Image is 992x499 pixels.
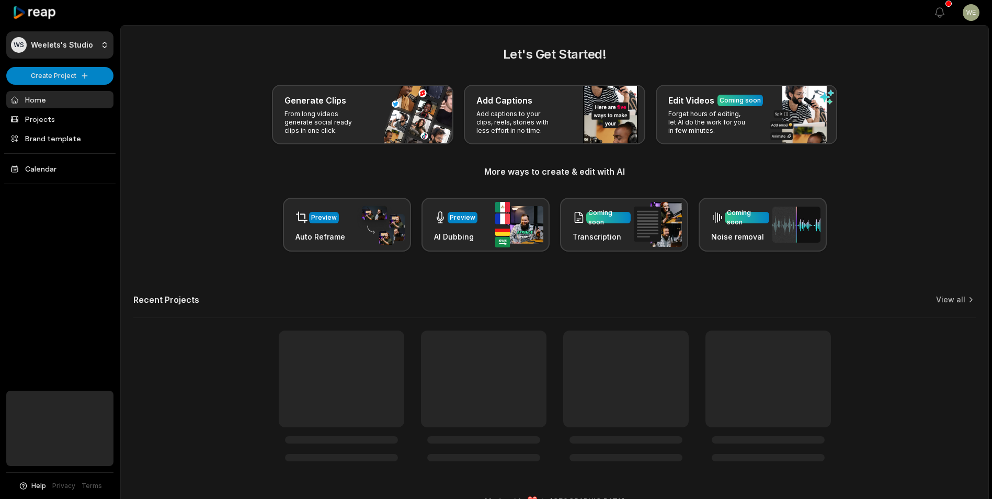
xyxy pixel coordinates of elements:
img: ai_dubbing.png [495,202,543,247]
a: Home [6,91,113,108]
div: Preview [311,213,337,222]
h3: Transcription [573,231,631,242]
h3: Add Captions [476,94,532,107]
p: Forget hours of editing, let AI do the work for you in few minutes. [668,110,749,135]
div: WS [11,37,27,53]
h3: AI Dubbing [434,231,477,242]
div: Coming soon [588,208,629,227]
a: Calendar [6,160,113,177]
button: Create Project [6,67,113,85]
h3: Edit Videos [668,94,714,107]
h3: More ways to create & edit with AI [133,165,976,178]
h3: Auto Reframe [295,231,345,242]
a: View all [936,294,965,305]
img: auto_reframe.png [357,205,405,245]
h3: Noise removal [711,231,769,242]
div: Coming soon [720,96,761,105]
h2: Let's Get Started! [133,45,976,64]
p: Add captions to your clips, reels, stories with less effort in no time. [476,110,557,135]
a: Brand template [6,130,113,147]
img: transcription.png [634,202,682,247]
h3: Generate Clips [284,94,346,107]
img: noise_removal.png [772,207,820,243]
a: Projects [6,110,113,128]
p: Weelets's Studio [31,40,93,50]
a: Privacy [52,481,75,491]
button: Help [18,481,46,491]
p: From long videos generate social ready clips in one click. [284,110,366,135]
div: Coming soon [727,208,767,227]
h2: Recent Projects [133,294,199,305]
a: Terms [82,481,102,491]
span: Help [31,481,46,491]
div: Preview [450,213,475,222]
